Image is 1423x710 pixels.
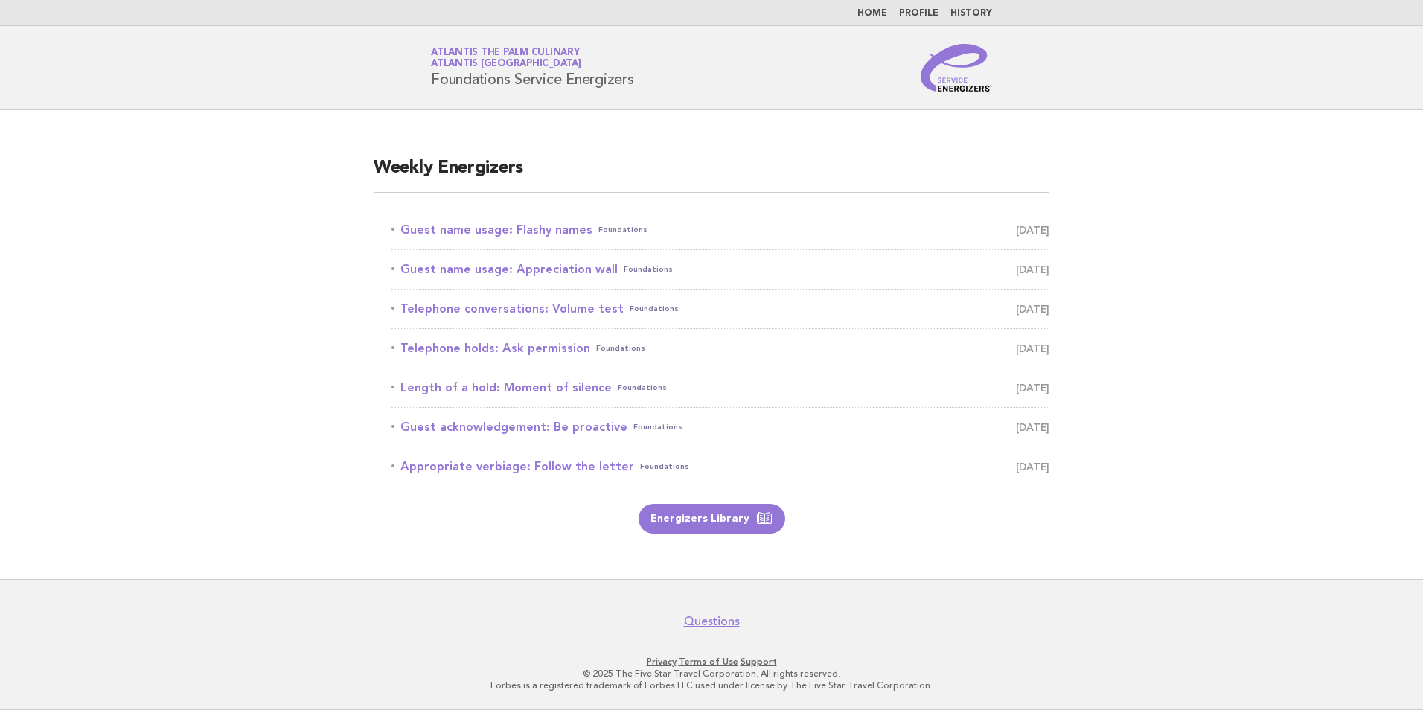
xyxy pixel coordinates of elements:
[899,9,938,18] a: Profile
[431,48,581,68] a: Atlantis The Palm CulinaryAtlantis [GEOGRAPHIC_DATA]
[640,456,689,477] span: Foundations
[679,656,738,667] a: Terms of Use
[1016,456,1049,477] span: [DATE]
[639,504,785,534] a: Energizers Library
[618,377,667,398] span: Foundations
[391,417,1049,438] a: Guest acknowledgement: Be proactiveFoundations [DATE]
[256,668,1167,679] p: © 2025 The Five Star Travel Corporation. All rights reserved.
[391,220,1049,240] a: Guest name usage: Flashy namesFoundations [DATE]
[633,417,682,438] span: Foundations
[391,456,1049,477] a: Appropriate verbiage: Follow the letterFoundations [DATE]
[684,614,740,629] a: Questions
[596,338,645,359] span: Foundations
[1016,417,1049,438] span: [DATE]
[1016,220,1049,240] span: [DATE]
[391,298,1049,319] a: Telephone conversations: Volume testFoundations [DATE]
[647,656,677,667] a: Privacy
[1016,298,1049,319] span: [DATE]
[1016,377,1049,398] span: [DATE]
[857,9,887,18] a: Home
[921,44,992,92] img: Service Energizers
[630,298,679,319] span: Foundations
[431,60,581,69] span: Atlantis [GEOGRAPHIC_DATA]
[391,377,1049,398] a: Length of a hold: Moment of silenceFoundations [DATE]
[950,9,992,18] a: History
[1016,259,1049,280] span: [DATE]
[374,156,1049,193] h2: Weekly Energizers
[431,48,634,87] h1: Foundations Service Energizers
[256,656,1167,668] p: · ·
[741,656,777,667] a: Support
[1016,338,1049,359] span: [DATE]
[624,259,673,280] span: Foundations
[256,679,1167,691] p: Forbes is a registered trademark of Forbes LLC used under license by The Five Star Travel Corpora...
[391,259,1049,280] a: Guest name usage: Appreciation wallFoundations [DATE]
[391,338,1049,359] a: Telephone holds: Ask permissionFoundations [DATE]
[598,220,647,240] span: Foundations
